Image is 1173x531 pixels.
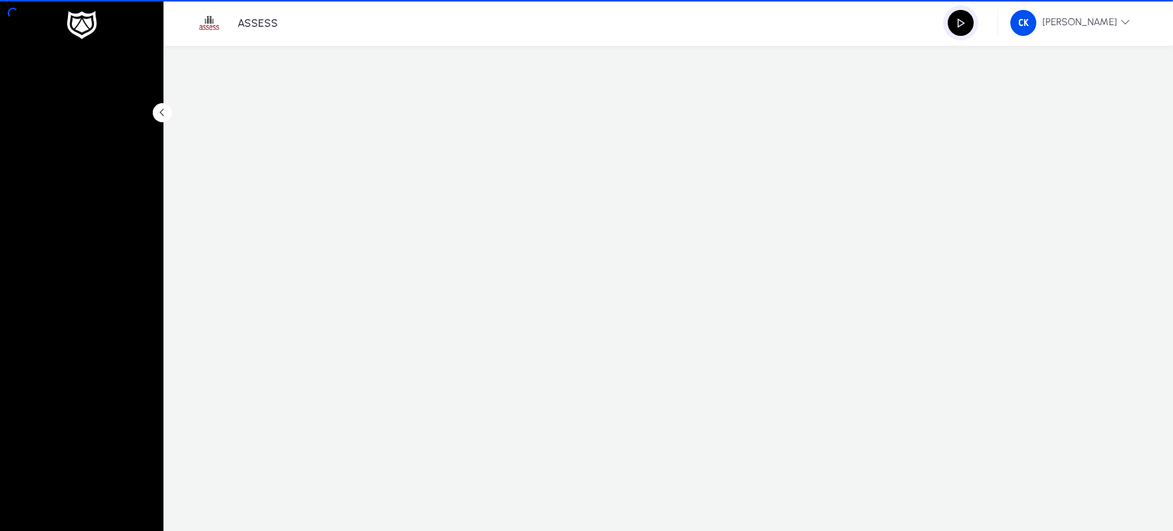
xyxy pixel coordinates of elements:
[998,9,1142,37] button: [PERSON_NAME]
[63,9,101,41] img: white-logo.png
[195,8,224,37] img: 1.png
[1010,10,1130,36] span: [PERSON_NAME]
[1010,10,1036,36] img: 41.png
[238,17,278,30] p: ASSESS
